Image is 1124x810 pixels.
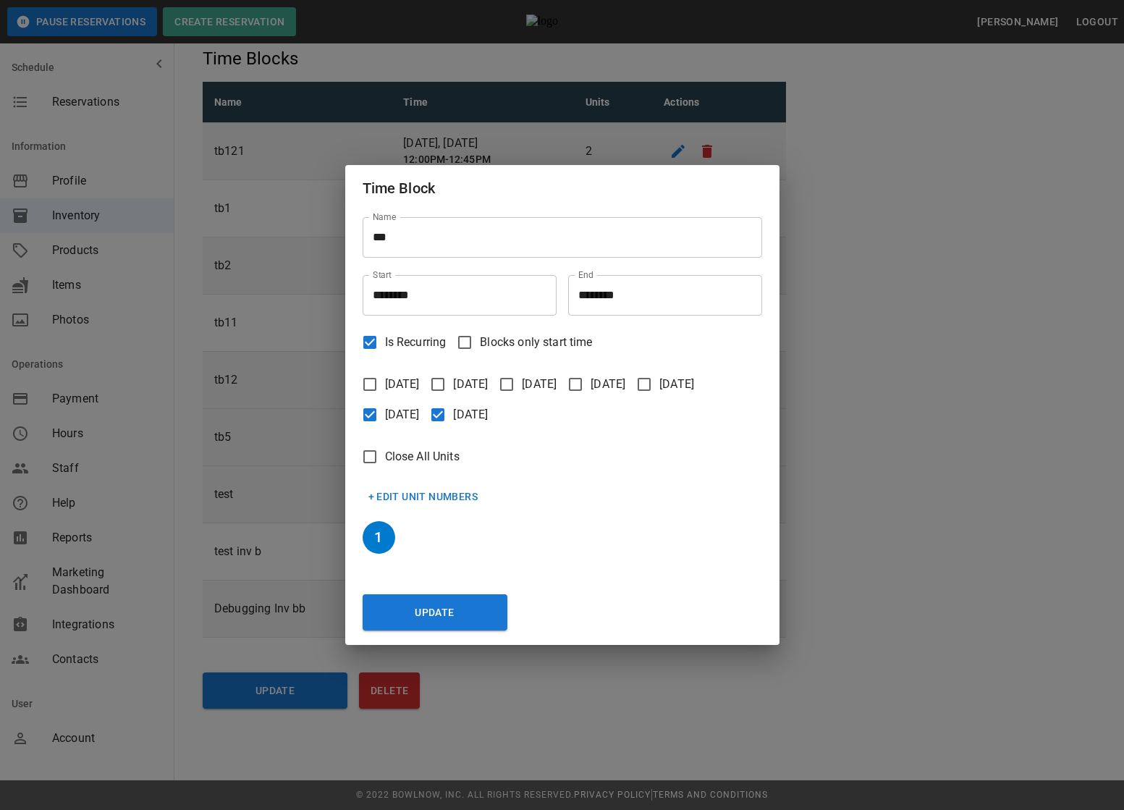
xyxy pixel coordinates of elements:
[522,376,557,393] span: [DATE]
[363,521,395,554] h6: 1
[345,165,779,211] h2: Time Block
[578,269,593,281] label: End
[591,376,625,393] span: [DATE]
[363,484,484,510] button: + Edit Unit Numbers
[373,269,392,281] label: Start
[363,275,546,316] input: Choose time, selected time is 5:30 PM
[385,406,420,423] span: [DATE]
[453,406,488,423] span: [DATE]
[453,376,488,393] span: [DATE]
[385,334,447,351] span: Is Recurring
[363,594,507,630] button: Update
[480,334,592,351] span: Blocks only start time
[659,376,694,393] span: [DATE]
[385,376,420,393] span: [DATE]
[568,275,752,316] input: Choose time, selected time is 10:00 PM
[385,448,460,465] span: Close All Units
